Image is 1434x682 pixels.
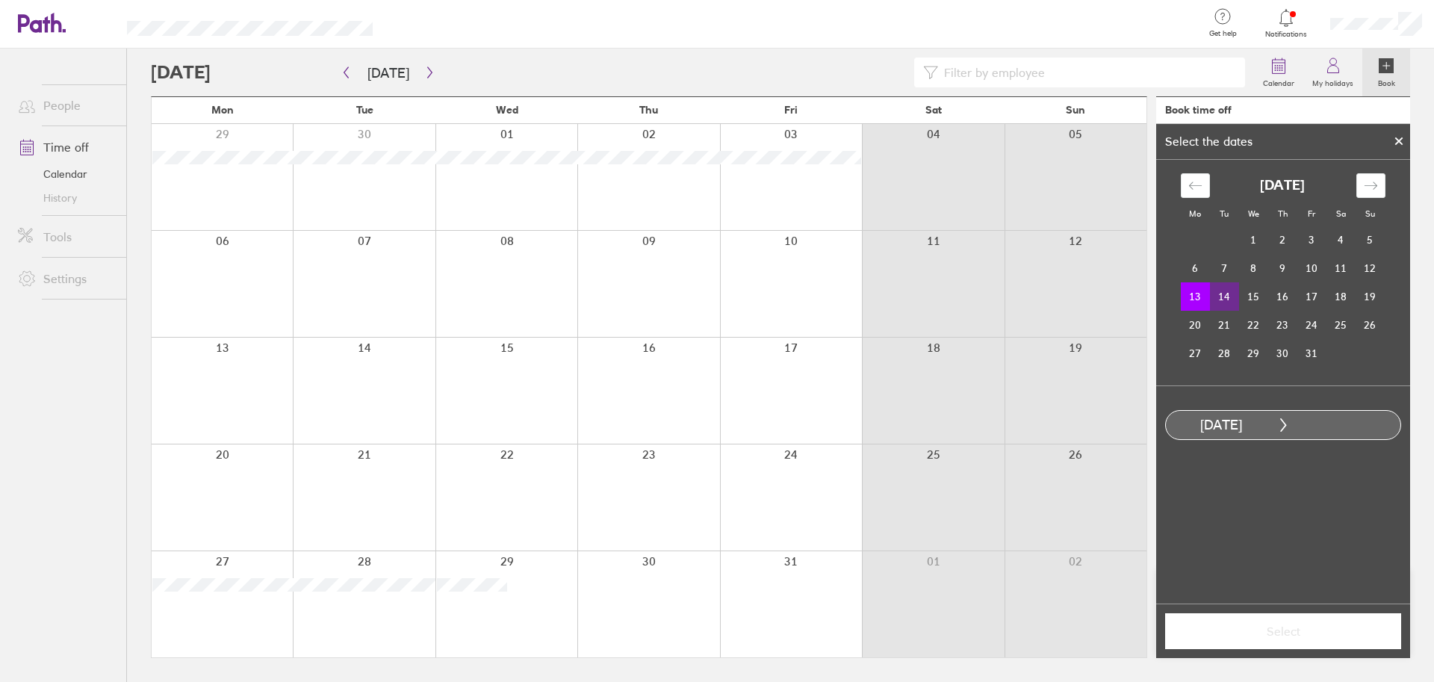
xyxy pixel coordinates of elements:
td: Choose Saturday, October 11, 2025 as your check-out date. It’s available. [1326,254,1356,282]
span: Get help [1199,29,1247,38]
td: Choose Friday, October 31, 2025 as your check-out date. It’s available. [1297,339,1326,368]
a: Tools [6,222,126,252]
td: Choose Monday, October 27, 2025 as your check-out date. It’s available. [1181,339,1210,368]
div: Select the dates [1156,134,1261,148]
td: Choose Friday, October 3, 2025 as your check-out date. It’s available. [1297,226,1326,254]
span: Sat [925,104,942,116]
a: My holidays [1303,49,1362,96]
td: Choose Thursday, October 2, 2025 as your check-out date. It’s available. [1268,226,1297,254]
strong: [DATE] [1260,178,1305,193]
td: Choose Tuesday, October 28, 2025 as your check-out date. It’s available. [1210,339,1239,368]
span: Fri [784,104,798,116]
div: Calendar [1164,160,1402,385]
a: Book [1362,49,1410,96]
span: Wed [496,104,518,116]
label: Calendar [1254,75,1303,88]
a: Settings [6,264,126,294]
td: Choose Sunday, October 19, 2025 as your check-out date. It’s available. [1356,282,1385,311]
span: Notifications [1262,30,1311,39]
span: Mon [211,104,234,116]
small: We [1248,208,1259,219]
td: Choose Friday, October 10, 2025 as your check-out date. It’s available. [1297,254,1326,282]
td: Choose Sunday, October 5, 2025 as your check-out date. It’s available. [1356,226,1385,254]
td: Choose Wednesday, October 15, 2025 as your check-out date. It’s available. [1239,282,1268,311]
td: Choose Monday, October 20, 2025 as your check-out date. It’s available. [1181,311,1210,339]
button: [DATE] [356,61,421,85]
td: Choose Saturday, October 25, 2025 as your check-out date. It’s available. [1326,311,1356,339]
td: Choose Sunday, October 12, 2025 as your check-out date. It’s available. [1356,254,1385,282]
small: Su [1365,208,1375,219]
small: Sa [1336,208,1346,219]
td: Choose Wednesday, October 1, 2025 as your check-out date. It’s available. [1239,226,1268,254]
div: Book time off [1165,104,1232,116]
td: Choose Thursday, October 9, 2025 as your check-out date. It’s available. [1268,254,1297,282]
td: Choose Saturday, October 4, 2025 as your check-out date. It’s available. [1326,226,1356,254]
small: Mo [1189,208,1201,219]
td: Choose Wednesday, October 29, 2025 as your check-out date. It’s available. [1239,339,1268,368]
td: Choose Tuesday, October 21, 2025 as your check-out date. It’s available. [1210,311,1239,339]
span: Sun [1066,104,1085,116]
td: Choose Monday, October 6, 2025 as your check-out date. It’s available. [1181,254,1210,282]
td: Choose Wednesday, October 8, 2025 as your check-out date. It’s available. [1239,254,1268,282]
a: History [6,186,126,210]
a: People [6,90,126,120]
td: Choose Sunday, October 26, 2025 as your check-out date. It’s available. [1356,311,1385,339]
button: Select [1165,613,1401,649]
a: Calendar [6,162,126,186]
td: Choose Friday, October 24, 2025 as your check-out date. It’s available. [1297,311,1326,339]
td: Choose Tuesday, October 14, 2025 as your check-out date. It’s available. [1210,282,1239,311]
td: Choose Thursday, October 16, 2025 as your check-out date. It’s available. [1268,282,1297,311]
label: Book [1369,75,1404,88]
span: Tue [356,104,373,116]
small: Th [1278,208,1288,219]
small: Tu [1220,208,1229,219]
td: Selected as start date. Monday, October 13, 2025 [1181,282,1210,311]
a: Calendar [1254,49,1303,96]
a: Notifications [1262,7,1311,39]
td: Choose Thursday, October 23, 2025 as your check-out date. It’s available. [1268,311,1297,339]
input: Filter by employee [938,58,1236,87]
small: Fr [1308,208,1315,219]
div: Move forward to switch to the next month. [1356,173,1385,198]
a: Time off [6,132,126,162]
span: Thu [639,104,658,116]
td: Choose Friday, October 17, 2025 as your check-out date. It’s available. [1297,282,1326,311]
td: Choose Saturday, October 18, 2025 as your check-out date. It’s available. [1326,282,1356,311]
td: Choose Wednesday, October 22, 2025 as your check-out date. It’s available. [1239,311,1268,339]
td: Choose Tuesday, October 7, 2025 as your check-out date. It’s available. [1210,254,1239,282]
div: [DATE] [1166,418,1276,433]
label: My holidays [1303,75,1362,88]
div: Move backward to switch to the previous month. [1181,173,1210,198]
td: Choose Thursday, October 30, 2025 as your check-out date. It’s available. [1268,339,1297,368]
span: Select [1176,624,1391,638]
